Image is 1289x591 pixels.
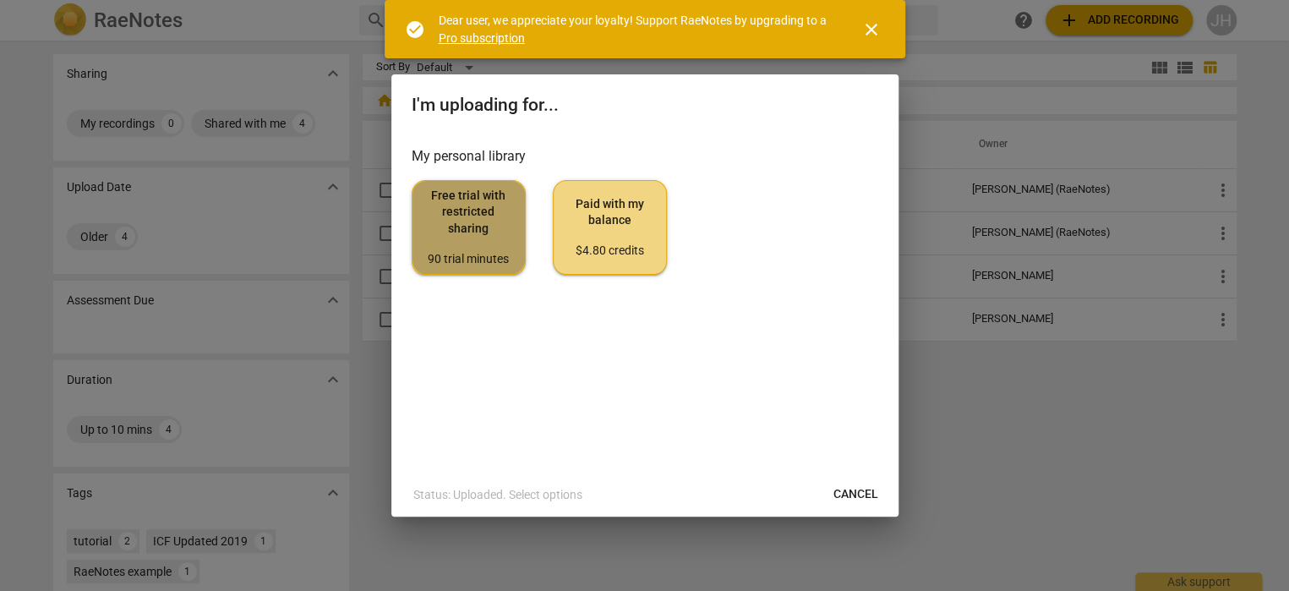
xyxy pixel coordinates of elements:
[412,180,526,275] button: Free trial with restricted sharing90 trial minutes
[413,486,582,504] p: Status: Uploaded. Select options
[833,486,878,503] span: Cancel
[861,19,882,40] span: close
[567,196,653,260] span: Paid with my balance
[426,188,511,267] span: Free trial with restricted sharing
[426,251,511,268] div: 90 trial minutes
[851,9,892,50] button: Close
[412,146,878,167] h3: My personal library
[412,95,878,116] h2: I'm uploading for...
[439,31,525,45] a: Pro subscription
[820,479,892,510] button: Cancel
[553,180,667,275] button: Paid with my balance$4.80 credits
[567,243,653,260] div: $4.80 credits
[439,12,831,47] div: Dear user, we appreciate your loyalty! Support RaeNotes by upgrading to a
[405,19,425,40] span: check_circle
